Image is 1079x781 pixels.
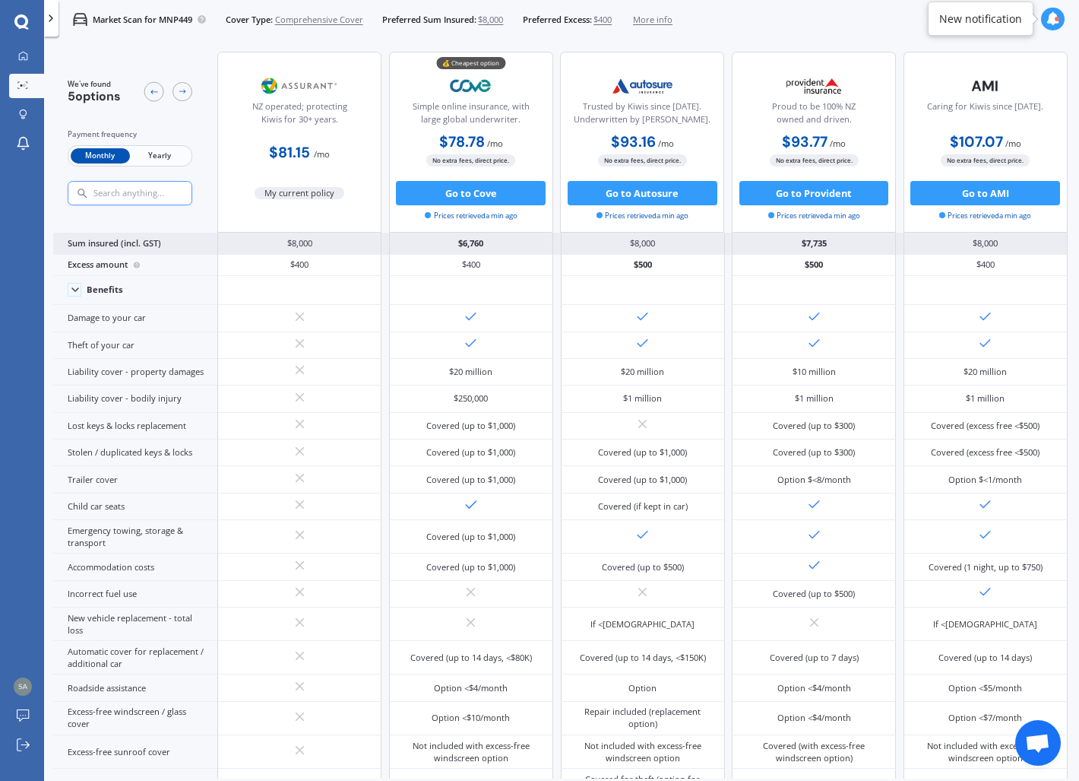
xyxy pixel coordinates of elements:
[226,14,273,26] span: Cover Type:
[260,71,340,101] img: Assurant.png
[732,255,896,276] div: $500
[73,12,87,27] img: car.f15378c7a67c060ca3f3.svg
[948,682,1022,694] div: Option <$5/month
[53,702,217,735] div: Excess-free windscreen / glass cover
[432,712,510,724] div: Option <$10/month
[913,740,1058,764] div: Not included with excess-free windscreen option
[439,132,485,151] b: $78.78
[426,154,515,166] span: No extra fees, direct price.
[590,618,695,630] div: If <[DEMOGRAPHIC_DATA]
[598,500,688,513] div: Covered (if kept in car)
[602,561,684,573] div: Covered (up to $500)
[53,554,217,580] div: Accommodation costs
[449,366,492,378] div: $20 million
[410,652,532,664] div: Covered (up to 14 days, <$80K)
[436,57,505,69] div: 💰 Cheapest option
[434,682,508,694] div: Option <$4/month
[68,79,122,90] span: We've found
[275,14,363,26] span: Comprehensive Cover
[966,392,1005,405] div: $1 million
[53,386,217,412] div: Liability cover - bodily injury
[53,305,217,332] div: Damage to your car
[741,740,887,764] div: Covered (with excess-free windscreen option)
[658,138,674,149] span: / mo
[777,712,851,724] div: Option <$4/month
[68,88,122,104] span: 5 options
[945,71,1026,101] img: AMI-text-1.webp
[580,652,706,664] div: Covered (up to 14 days, <$150K)
[598,474,687,486] div: Covered (up to $1,000)
[389,255,553,276] div: $400
[593,14,612,26] span: $400
[570,740,716,764] div: Not included with excess-free windscreen option
[770,154,859,166] span: No extra fees, direct price.
[53,332,217,359] div: Theft of your car
[382,14,476,26] span: Preferred Sum Insured:
[774,71,854,101] img: Provident.png
[598,154,687,166] span: No extra fees, direct price.
[53,255,217,276] div: Excess amount
[773,420,855,432] div: Covered (up to $300)
[92,188,217,198] input: Search anything...
[53,608,217,641] div: New vehicle replacement - total loss
[269,143,310,162] b: $81.15
[621,366,664,378] div: $20 million
[732,233,896,254] div: $7,735
[777,682,851,694] div: Option <$4/month
[770,652,859,664] div: Covered (up to 7 days)
[938,652,1032,664] div: Covered (up to 14 days)
[53,520,217,554] div: Emergency towing, storage & transport
[523,14,592,26] span: Preferred Excess:
[53,359,217,386] div: Liability cover - property damages
[53,494,217,520] div: Child car seats
[568,181,717,205] button: Go to Autosure
[910,181,1060,205] button: Go to AMI
[782,132,827,151] b: $93.77
[487,138,503,149] span: / mo
[768,211,860,221] span: Prices retrieved a min ago
[53,641,217,675] div: Automatic cover for replacement / additional car
[255,187,345,199] span: My current policy
[425,211,517,221] span: Prices retrieved a min ago
[53,581,217,608] div: Incorrect fuel use
[941,154,1030,166] span: No extra fees, direct price.
[398,740,544,764] div: Not included with excess-free windscreen option
[217,233,381,254] div: $8,000
[931,446,1039,459] div: Covered (excess free <$500)
[903,233,1068,254] div: $8,000
[603,71,683,101] img: Autosure.webp
[948,712,1022,724] div: Option <$7/month
[742,100,885,131] div: Proud to be 100% NZ owned and driven.
[939,211,1031,221] span: Prices retrieved a min ago
[400,100,543,131] div: Simple online insurance, with large global underwriter.
[53,466,217,493] div: Trailer cover
[53,413,217,440] div: Lost keys & locks replacement
[561,233,725,254] div: $8,000
[53,440,217,466] div: Stolen / duplicated keys & locks
[478,14,503,26] span: $8,000
[431,71,511,101] img: Cove.webp
[939,11,1022,27] div: New notification
[1015,720,1061,766] div: Open chat
[793,366,836,378] div: $10 million
[1005,138,1021,149] span: / mo
[773,446,855,459] div: Covered (up to $300)
[14,678,32,696] img: 0f546908f58def88b486359b10e0945b
[739,181,889,205] button: Go to Provident
[426,531,515,543] div: Covered (up to $1,000)
[53,233,217,254] div: Sum insured (incl. GST)
[87,284,123,295] div: Benefits
[93,14,192,26] p: Market Scan for MNP449
[598,446,687,459] div: Covered (up to $1,000)
[777,474,851,486] div: Option $<8/month
[53,675,217,701] div: Roadside assistance
[927,100,1043,131] div: Caring for Kiwis since [DATE].
[929,561,1043,573] div: Covered (1 night, up to $750)
[397,181,546,205] button: Go to Cove
[454,392,488,405] div: $250,000
[964,366,1007,378] div: $20 million
[426,474,515,486] div: Covered (up to $1,000)
[228,100,371,131] div: NZ operated; protecting Kiwis for 30+ years.
[931,420,1039,432] div: Covered (excess free <$500)
[426,420,515,432] div: Covered (up to $1,000)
